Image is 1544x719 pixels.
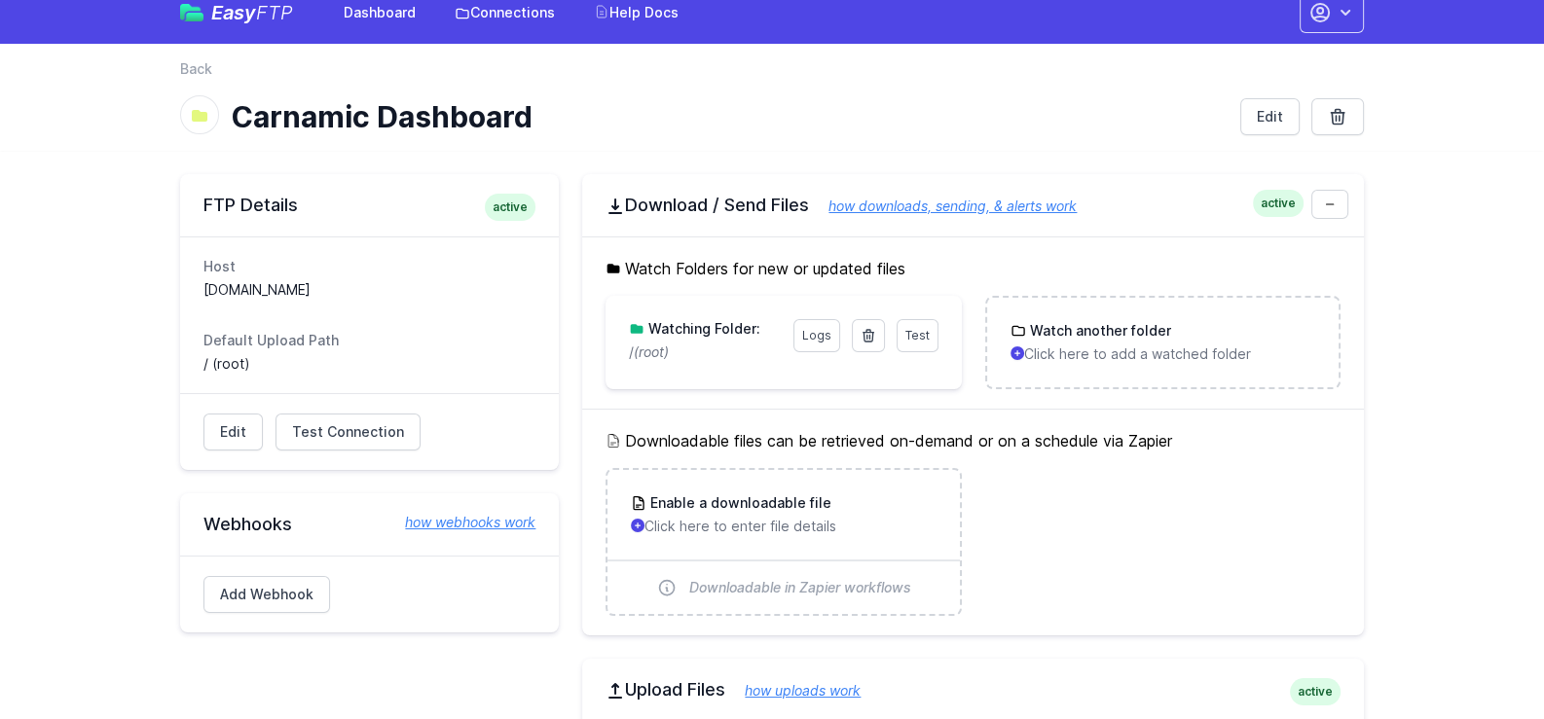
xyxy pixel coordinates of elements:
[180,3,293,22] a: EasyFTP
[634,343,669,360] i: (root)
[644,319,760,339] h3: Watching Folder:
[292,422,404,442] span: Test Connection
[203,354,535,374] dd: / (root)
[688,578,910,597] span: Downloadable in Zapier workflows
[631,517,936,536] p: Click here to enter file details
[646,493,831,513] h3: Enable a downloadable file
[1026,321,1171,341] h3: Watch another folder
[180,59,212,79] a: Back
[180,4,203,21] img: easyftp_logo.png
[276,413,421,450] a: Test Connection
[203,280,535,300] dd: [DOMAIN_NAME]
[203,576,330,613] a: Add Webhook
[606,429,1341,452] h5: Downloadable files can be retrieved on-demand or on a schedule via Zapier
[386,513,535,532] a: how webhooks work
[256,1,293,24] span: FTP
[211,3,293,22] span: Easy
[725,682,861,699] a: how uploads work
[203,257,535,276] dt: Host
[1011,344,1315,364] p: Click here to add a watched folder
[629,342,781,362] p: /
[203,331,535,350] dt: Default Upload Path
[607,470,959,614] a: Enable a downloadable file Click here to enter file details Downloadable in Zapier workflows
[606,194,1341,217] h2: Download / Send Files
[905,328,930,342] span: Test
[485,194,535,221] span: active
[793,319,840,352] a: Logs
[987,298,1339,387] a: Watch another folder Click here to add a watched folder
[606,257,1341,280] h5: Watch Folders for new or updated files
[180,59,1364,90] nav: Breadcrumb
[203,413,263,450] a: Edit
[203,194,535,217] h2: FTP Details
[203,513,535,536] h2: Webhooks
[231,99,1225,134] h1: Carnamic Dashboard
[1290,678,1341,705] span: active
[809,198,1077,214] a: how downloads, sending, & alerts work
[606,678,1341,701] h2: Upload Files
[1240,98,1300,135] a: Edit
[1253,190,1304,217] span: active
[897,319,938,352] a: Test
